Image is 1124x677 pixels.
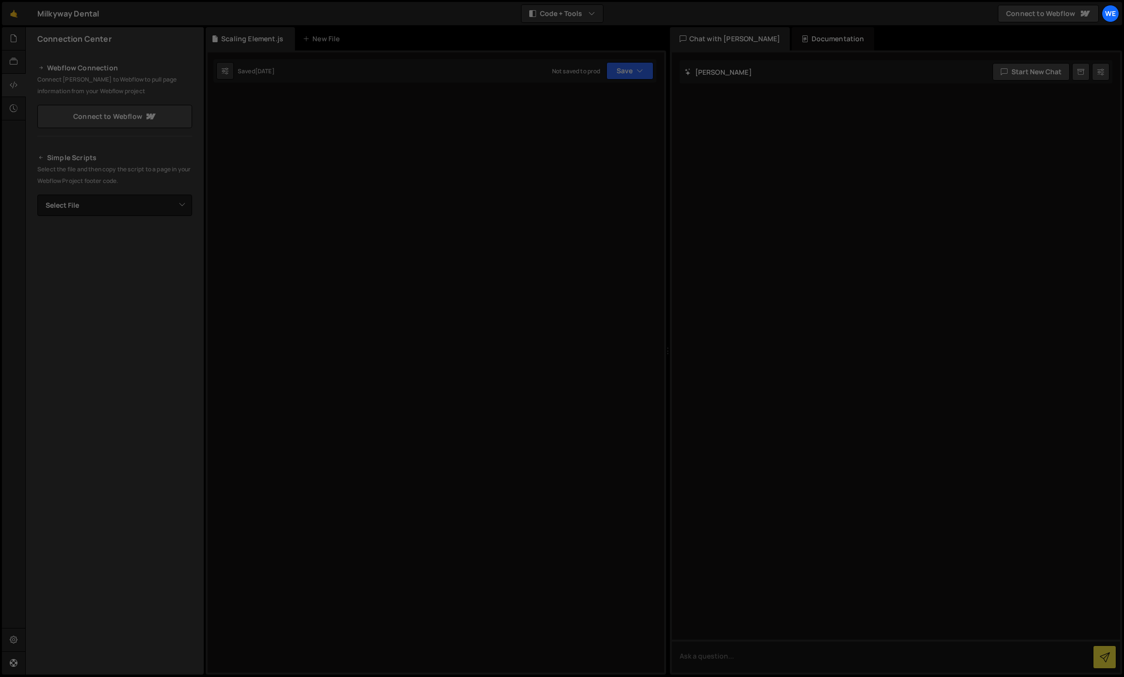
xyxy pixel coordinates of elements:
[37,33,112,44] h2: Connection Center
[238,67,275,75] div: Saved
[998,5,1099,22] a: Connect to Webflow
[221,34,283,44] div: Scaling Element.js
[993,63,1070,81] button: Start new chat
[37,152,192,164] h2: Simple Scripts
[37,105,192,128] a: Connect to Webflow
[255,67,275,75] div: [DATE]
[303,34,343,44] div: New File
[606,62,653,80] button: Save
[521,5,603,22] button: Code + Tools
[2,2,26,25] a: 🤙
[37,232,193,319] iframe: YouTube video player
[1102,5,1119,22] a: We
[792,27,874,50] div: Documentation
[37,326,193,413] iframe: YouTube video player
[37,62,192,74] h2: Webflow Connection
[670,27,790,50] div: Chat with [PERSON_NAME]
[37,164,192,187] p: Select the file and then copy the script to a page in your Webflow Project footer code.
[37,74,192,97] p: Connect [PERSON_NAME] to Webflow to pull page information from your Webflow project
[552,67,601,75] div: Not saved to prod
[37,8,99,19] div: Milkyway Dental
[684,67,752,77] h2: [PERSON_NAME]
